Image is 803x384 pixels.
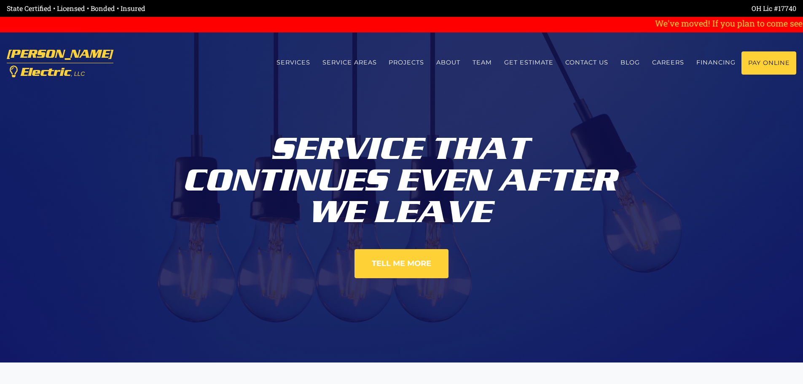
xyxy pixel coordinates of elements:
a: Projects [383,51,430,74]
a: Pay Online [741,51,796,75]
a: Contact us [559,51,615,74]
a: Team [467,51,498,74]
div: OH Lic #17740 [402,3,797,13]
div: State Certified • Licensed • Bonded • Insured [7,3,402,13]
span: , LLC [71,70,85,77]
a: Blog [615,51,646,74]
a: Services [270,51,316,74]
a: [PERSON_NAME] Electric, LLC [7,43,113,83]
div: Service That Continues Even After We Leave [168,126,636,228]
a: Careers [646,51,690,74]
a: Tell Me More [355,249,448,278]
a: Get estimate [498,51,559,74]
a: About [430,51,467,74]
a: Financing [690,51,741,74]
a: Service Areas [316,51,383,74]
